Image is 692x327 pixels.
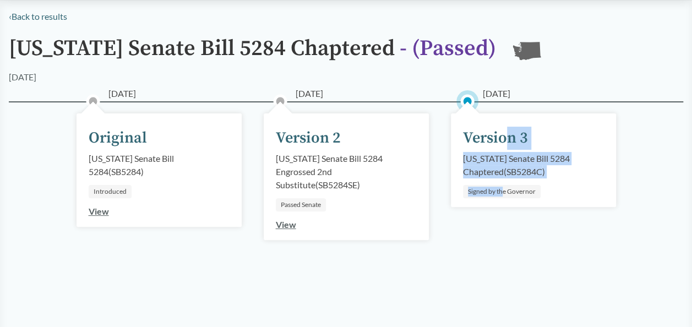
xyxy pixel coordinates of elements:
div: Passed Senate [276,198,326,211]
div: [US_STATE] Senate Bill 5284 Engrossed 2nd Substitute ( SB5284SE ) [276,152,417,192]
div: Version 2 [276,127,341,150]
div: Version 3 [463,127,528,150]
span: - ( Passed ) [400,35,496,62]
span: [DATE] [483,87,510,100]
div: [DATE] [9,70,36,84]
span: [DATE] [108,87,136,100]
span: [DATE] [296,87,323,100]
a: View [89,206,109,216]
div: Introduced [89,185,132,198]
a: ‹Back to results [9,11,67,21]
div: Original [89,127,147,150]
div: [US_STATE] Senate Bill 5284 ( SB5284 ) [89,152,230,178]
div: [US_STATE] Senate Bill 5284 Chaptered ( SB5284C ) [463,152,604,178]
div: Signed by the Governor [463,185,541,198]
a: View [276,219,296,230]
h1: [US_STATE] Senate Bill 5284 Chaptered [9,36,496,70]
